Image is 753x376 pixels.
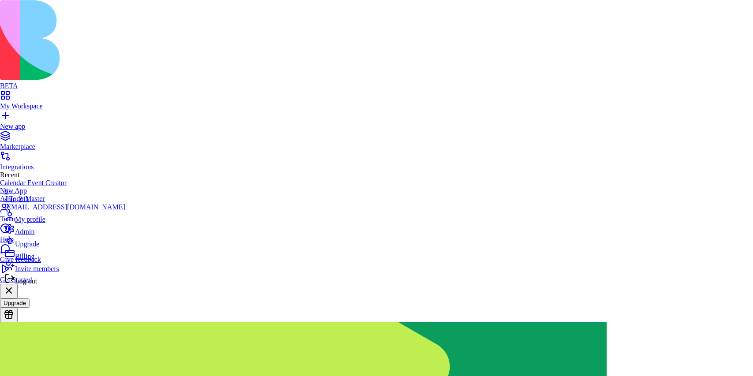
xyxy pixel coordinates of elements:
a: My profile [4,211,125,223]
a: Upgrade [4,236,125,248]
span: Log out [15,277,37,285]
span: Admin [15,228,34,235]
div: [EMAIL_ADDRESS][DOMAIN_NAME] [4,203,125,211]
span: Billing [15,253,34,260]
a: Sshir+211[EMAIL_ADDRESS][DOMAIN_NAME] [4,187,125,211]
div: shir+211 [4,195,125,203]
a: Billing [4,248,125,261]
span: S [4,187,8,195]
a: Admin [4,223,125,236]
a: Invite members [4,261,125,273]
span: Invite members [15,265,59,272]
span: Upgrade [15,240,39,248]
span: My profile [15,216,45,223]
